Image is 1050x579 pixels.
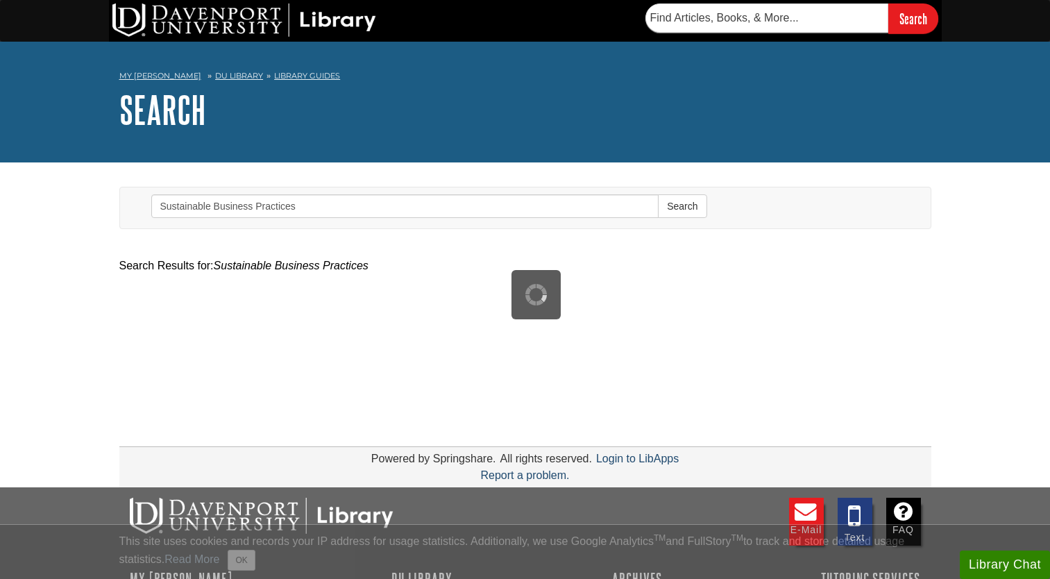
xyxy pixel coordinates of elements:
form: Searches DU Library's articles, books, and more [645,3,938,33]
input: Find Articles, Books, & More... [645,3,888,33]
sup: TM [731,533,743,543]
img: DU Library [112,3,376,37]
button: Library Chat [960,551,1050,579]
input: Search [888,3,938,33]
a: My [PERSON_NAME] [119,70,201,82]
h1: Search [119,89,931,131]
a: Library Guides [274,71,340,81]
button: Close [228,550,255,571]
div: This site uses cookies and records your IP address for usage statistics. Additionally, we use Goo... [119,533,931,571]
sup: TM [654,533,666,543]
input: Enter Search Words [151,194,659,218]
div: Search Results for: [119,258,931,274]
a: Read More [164,553,219,565]
a: Report a problem. [480,469,569,481]
a: E-mail [789,498,824,546]
button: Search [658,194,706,218]
em: Sustainable Business Practices [214,260,369,271]
a: Login to LibApps [596,453,679,464]
a: Text [838,498,872,546]
a: DU Library [215,71,263,81]
img: Working... [525,284,547,305]
nav: breadcrumb [119,67,931,89]
a: FAQ [886,498,921,546]
div: All rights reserved. [498,453,594,464]
div: Powered by Springshare. [369,453,498,464]
img: DU Libraries [130,498,393,534]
